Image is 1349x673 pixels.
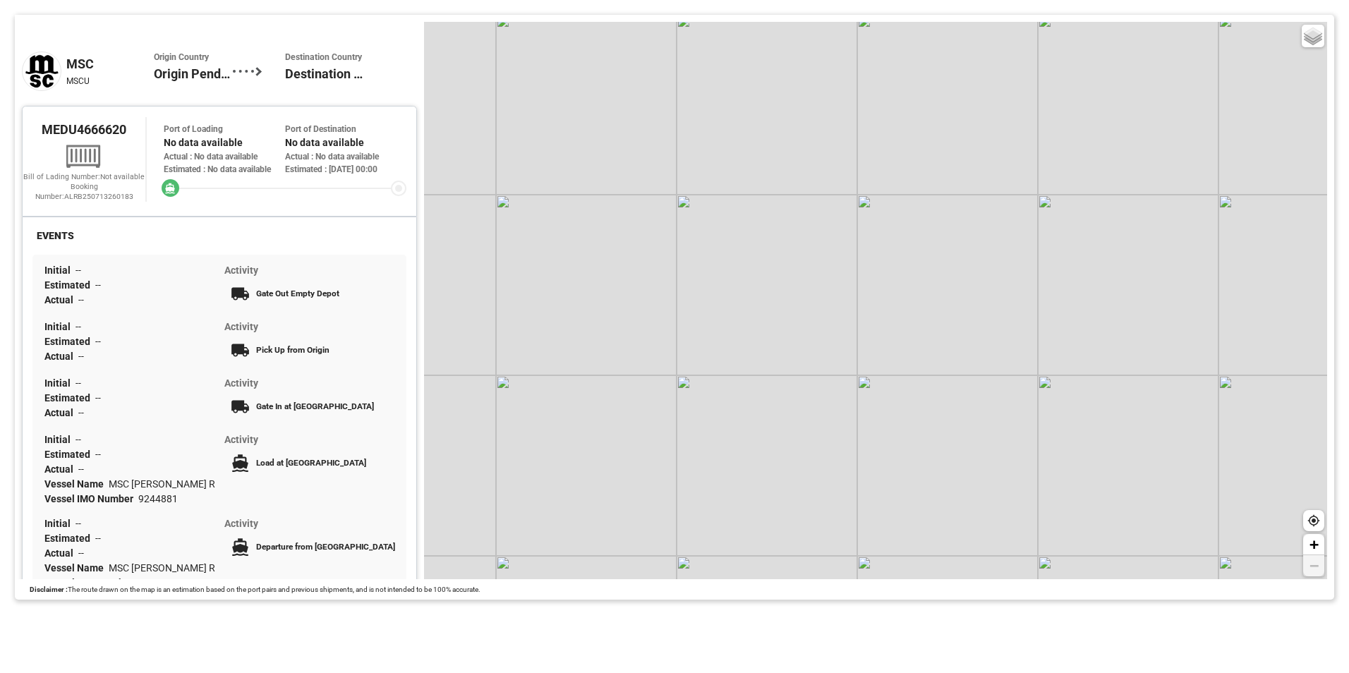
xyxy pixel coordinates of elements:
span: -- [78,294,84,305]
span: -- [95,279,101,291]
span: -- [78,463,84,475]
span: MSC [PERSON_NAME] R [109,562,215,574]
div: Destination Pending [285,51,364,91]
span: -- [75,434,81,445]
span: Estimated [44,279,95,291]
span: Initial [44,518,75,529]
span: MSC [PERSON_NAME] R [109,478,215,490]
span: -- [95,449,101,460]
span: Origin Country [154,51,233,64]
span: Initial [44,265,75,276]
span: -- [95,392,101,404]
div: No data available [285,135,406,150]
span: Estimated [44,392,95,404]
div: No data available [164,135,285,150]
span: -- [95,533,101,544]
span: Estimated [44,533,95,544]
div: Port of Loading [164,123,285,135]
span: + [1309,535,1319,553]
span: The route drawn on the map is an estimation based on the port pairs and previous shipments, and i... [68,586,480,593]
div: MSC [66,54,154,73]
span: Load at [GEOGRAPHIC_DATA] [256,458,366,468]
span: Activity [224,434,258,445]
span: Vessel Name [44,478,109,490]
span: Origin Pending [154,64,233,83]
span: -- [75,321,81,332]
span: Actual [44,407,78,418]
span: 9244881 [138,493,178,504]
a: Zoom in [1303,534,1324,555]
span: -- [78,547,84,559]
span: Destination Pending [285,64,364,83]
span: Actual [44,547,78,559]
span: Activity [224,321,258,332]
div: Booking Number: ALRB250713260183 [23,182,145,202]
span: Activity [224,518,258,529]
span: -- [78,407,84,418]
span: Estimated [44,449,95,460]
span: Disclaimer : [30,586,68,593]
span: Pick Up from Origin [256,345,329,355]
span: -- [75,265,81,276]
span: MSCU [66,76,90,86]
span: Actual [44,463,78,475]
div: Estimated : No data available [164,163,285,176]
span: Estimated [44,336,95,347]
span: Actual [44,294,78,305]
span: MEDU4666620 [42,122,126,137]
span: Actual [44,351,78,362]
span: Destination Country [285,51,364,64]
a: Zoom out [1303,555,1324,576]
div: Estimated : [DATE] 00:00 [285,163,406,176]
span: Initial [44,321,75,332]
div: Actual : No data available [164,150,285,163]
img: msc.png [22,51,61,91]
div: Port of Destination [285,123,406,135]
span: -- [78,351,84,362]
span: Initial [44,434,75,445]
div: Actual : No data available [285,150,406,163]
span: 9244881 [138,577,178,588]
span: -- [95,336,101,347]
span: Gate Out Empty Depot [256,289,339,298]
a: Layers [1302,25,1324,47]
span: Vessel Name [44,562,109,574]
div: Origin Pending [154,51,233,91]
span: -- [75,377,81,389]
div: Bill of Lading Number: Not available [23,172,145,182]
div: EVENTS [32,227,78,245]
span: Activity [224,377,258,389]
span: − [1309,557,1319,574]
span: Vessel IMO Number [44,493,138,504]
span: Vessel IMO Number [44,577,138,588]
span: Activity [224,265,258,276]
span: Departure from [GEOGRAPHIC_DATA] [256,542,395,552]
span: Gate In at [GEOGRAPHIC_DATA] [256,401,374,411]
span: Initial [44,377,75,389]
span: -- [75,518,81,529]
